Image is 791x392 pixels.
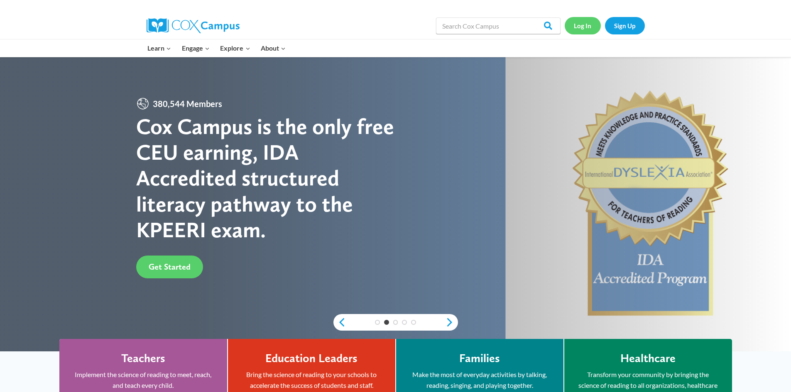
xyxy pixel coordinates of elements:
[565,17,601,34] a: Log In
[333,317,346,327] a: previous
[147,18,240,33] img: Cox Campus
[142,39,177,57] button: Child menu of Learn
[565,17,645,34] nav: Secondary Navigation
[605,17,645,34] a: Sign Up
[375,320,380,325] a: 1
[255,39,291,57] button: Child menu of About
[436,17,561,34] input: Search Cox Campus
[136,114,396,243] div: Cox Campus is the only free CEU earning, IDA Accredited structured literacy pathway to the KPEERI...
[176,39,215,57] button: Child menu of Engage
[215,39,256,57] button: Child menu of Explore
[446,317,458,327] a: next
[393,320,398,325] a: 3
[121,351,165,365] h4: Teachers
[384,320,389,325] a: 2
[409,369,551,390] p: Make the most of everyday activities by talking, reading, singing, and playing together.
[459,351,500,365] h4: Families
[149,97,225,110] span: 380,544 Members
[265,351,358,365] h4: Education Leaders
[240,369,383,390] p: Bring the science of reading to your schools to accelerate the success of students and staff.
[72,369,215,390] p: Implement the science of reading to meet, reach, and teach every child.
[149,262,191,272] span: Get Started
[620,351,676,365] h4: Healthcare
[142,39,291,57] nav: Primary Navigation
[333,314,458,331] div: content slider buttons
[136,256,203,278] a: Get Started
[411,320,416,325] a: 5
[402,320,407,325] a: 4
